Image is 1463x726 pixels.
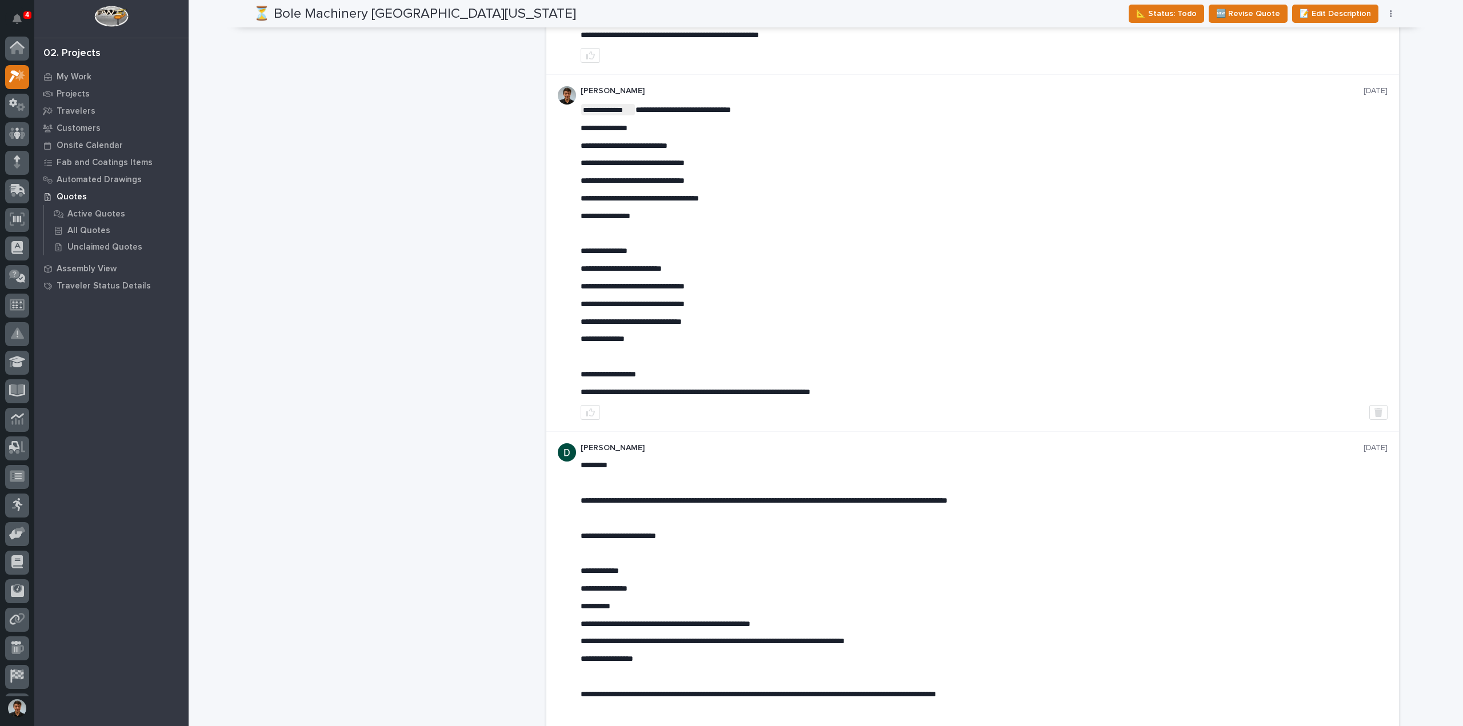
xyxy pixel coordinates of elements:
[581,443,1364,453] p: [PERSON_NAME]
[67,209,125,219] p: Active Quotes
[1209,5,1288,23] button: 🆕 Revise Quote
[581,405,600,420] button: like this post
[44,239,189,255] a: Unclaimed Quotes
[57,175,142,185] p: Automated Drawings
[1129,5,1204,23] button: 📐 Status: Todo
[1364,86,1388,96] p: [DATE]
[25,11,29,19] p: 4
[57,123,101,134] p: Customers
[34,119,189,137] a: Customers
[94,6,128,27] img: Workspace Logo
[558,86,576,105] img: AOh14Gjx62Rlbesu-yIIyH4c_jqdfkUZL5_Os84z4H1p=s96-c
[44,206,189,222] a: Active Quotes
[34,68,189,85] a: My Work
[57,72,91,82] p: My Work
[558,443,576,462] img: ACg8ocJgdhFn4UJomsYM_ouCmoNuTXbjHW0N3LU2ED0DpQ4pt1V6hA=s96-c
[57,264,117,274] p: Assembly View
[581,48,600,63] button: like this post
[1292,5,1378,23] button: 📝 Edit Description
[34,154,189,171] a: Fab and Coatings Items
[1369,405,1388,420] button: Delete post
[34,188,189,205] a: Quotes
[67,226,110,236] p: All Quotes
[44,222,189,238] a: All Quotes
[1216,7,1280,21] span: 🆕 Revise Quote
[14,14,29,32] div: Notifications4
[1136,7,1197,21] span: 📐 Status: Todo
[5,7,29,31] button: Notifications
[1364,443,1388,453] p: [DATE]
[34,85,189,102] a: Projects
[43,47,101,60] div: 02. Projects
[1300,7,1371,21] span: 📝 Edit Description
[67,242,142,252] p: Unclaimed Quotes
[34,171,189,188] a: Automated Drawings
[57,158,153,168] p: Fab and Coatings Items
[34,102,189,119] a: Travelers
[581,86,1364,96] p: [PERSON_NAME]
[34,277,189,294] a: Traveler Status Details
[57,281,151,291] p: Traveler Status Details
[57,106,95,117] p: Travelers
[57,192,87,202] p: Quotes
[5,696,29,720] button: users-avatar
[34,137,189,154] a: Onsite Calendar
[253,6,576,22] h2: ⏳ Bole Machinery [GEOGRAPHIC_DATA][US_STATE]
[34,260,189,277] a: Assembly View
[57,141,123,151] p: Onsite Calendar
[57,89,90,99] p: Projects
